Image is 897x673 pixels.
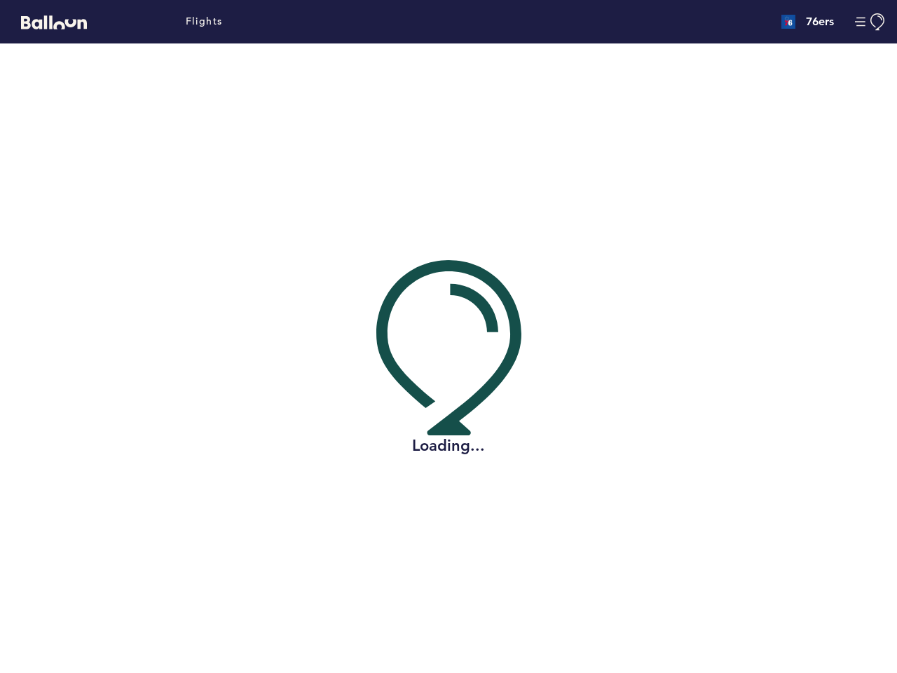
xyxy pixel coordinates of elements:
a: Balloon [11,14,87,29]
h2: Loading... [376,435,521,456]
h4: 76ers [806,13,834,30]
svg: Balloon [21,15,87,29]
a: Flights [186,14,223,29]
button: Manage Account [855,13,886,31]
